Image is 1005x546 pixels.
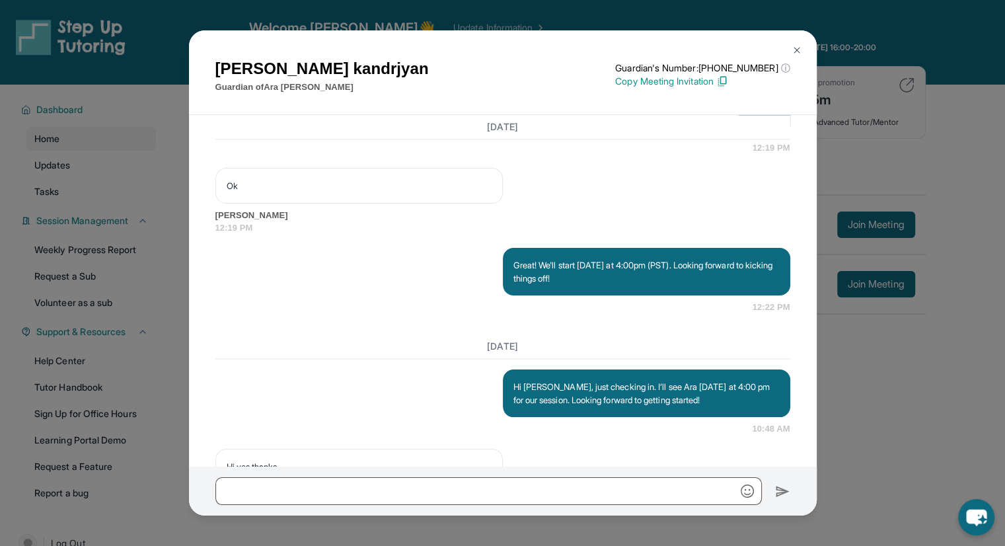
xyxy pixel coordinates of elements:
h3: [DATE] [215,340,790,353]
button: chat-button [958,499,994,535]
p: Ok [227,179,492,192]
span: 10:48 AM [752,422,790,436]
img: Close Icon [792,45,802,56]
p: Hi yes thanks [227,460,492,473]
h1: [PERSON_NAME] kandrjyan [215,57,429,81]
img: Emoji [741,485,754,498]
span: [PERSON_NAME] [215,209,790,222]
p: Hi [PERSON_NAME], just checking in. I’ll see Ara [DATE] at 4:00 pm for our session. Looking forwa... [513,380,780,407]
h3: [DATE] [215,120,790,134]
p: Guardian's Number: [PHONE_NUMBER] [615,61,790,75]
img: Send icon [775,484,790,500]
p: Great! We'll start [DATE] at 4:00pm (PST). Looking forward to kicking things off! [513,258,780,285]
p: Copy Meeting Invitation [615,75,790,88]
img: Copy Icon [716,75,728,87]
span: 12:22 PM [753,301,790,314]
span: 12:19 PM [215,221,790,235]
span: 12:19 PM [753,141,790,155]
p: Guardian of Ara [PERSON_NAME] [215,81,429,94]
span: ⓘ [780,61,790,75]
